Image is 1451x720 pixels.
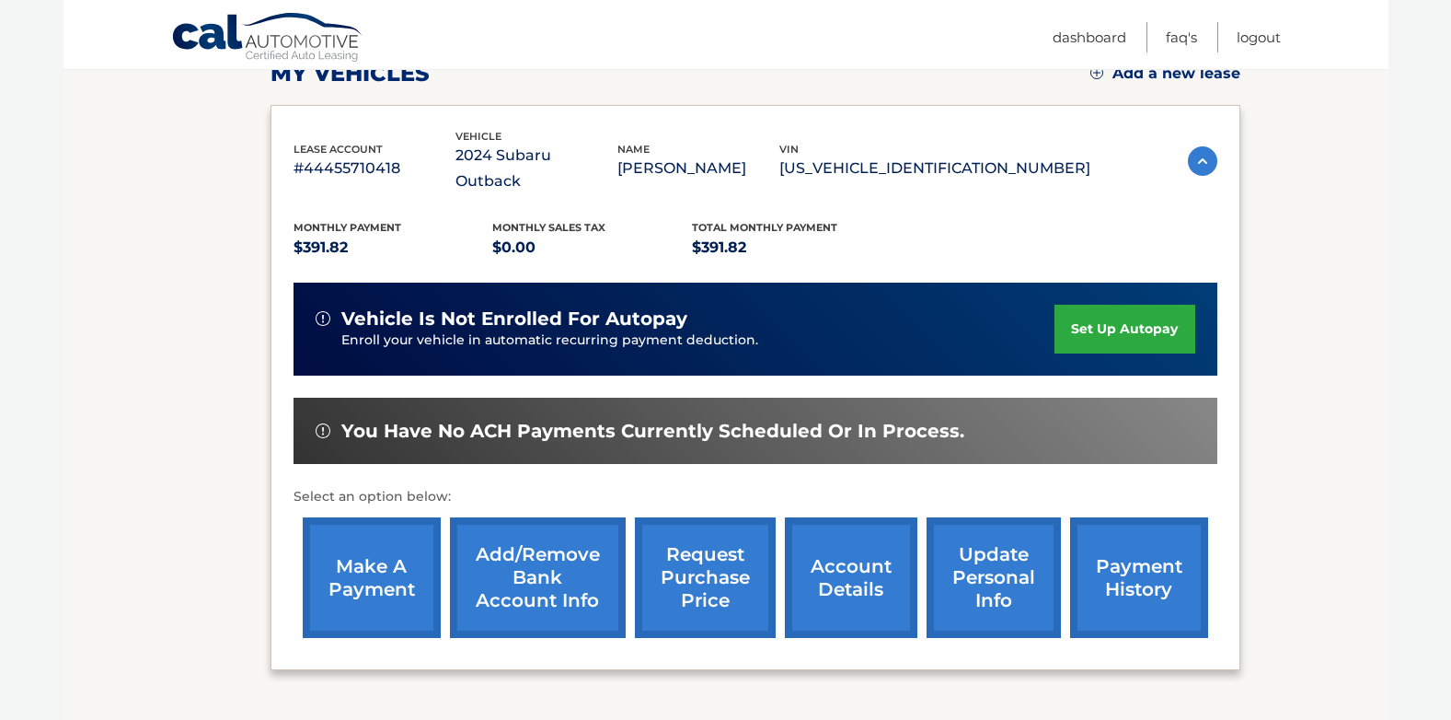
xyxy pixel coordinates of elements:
a: FAQ's [1166,22,1197,52]
p: $391.82 [294,235,493,261]
a: Cal Automotive [171,12,364,65]
span: Monthly sales Tax [492,221,605,234]
a: Add/Remove bank account info [450,517,626,638]
img: alert-white.svg [316,424,330,438]
img: alert-white.svg [316,311,330,326]
h2: my vehicles [271,60,430,87]
p: $391.82 [692,235,892,261]
p: Select an option below: [294,486,1217,508]
span: vehicle is not enrolled for autopay [341,308,687,331]
a: account details [785,517,917,638]
span: Total Monthly Payment [692,221,837,234]
span: Monthly Payment [294,221,401,234]
span: vin [779,143,799,156]
p: 2024 Subaru Outback [455,143,617,194]
p: #44455710418 [294,156,455,181]
a: request purchase price [635,517,776,638]
a: Logout [1237,22,1281,52]
p: [PERSON_NAME] [617,156,779,181]
span: vehicle [455,130,501,143]
img: accordion-active.svg [1188,146,1217,176]
p: [US_VEHICLE_IDENTIFICATION_NUMBER] [779,156,1090,181]
a: make a payment [303,517,441,638]
p: Enroll your vehicle in automatic recurring payment deduction. [341,331,1055,351]
a: payment history [1070,517,1208,638]
span: lease account [294,143,383,156]
p: $0.00 [492,235,692,261]
span: You have no ACH payments currently scheduled or in process. [341,420,964,443]
a: Add a new lease [1090,64,1240,83]
img: add.svg [1090,66,1103,79]
a: update personal info [927,517,1061,638]
span: name [617,143,650,156]
a: Dashboard [1053,22,1126,52]
a: set up autopay [1054,305,1194,354]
